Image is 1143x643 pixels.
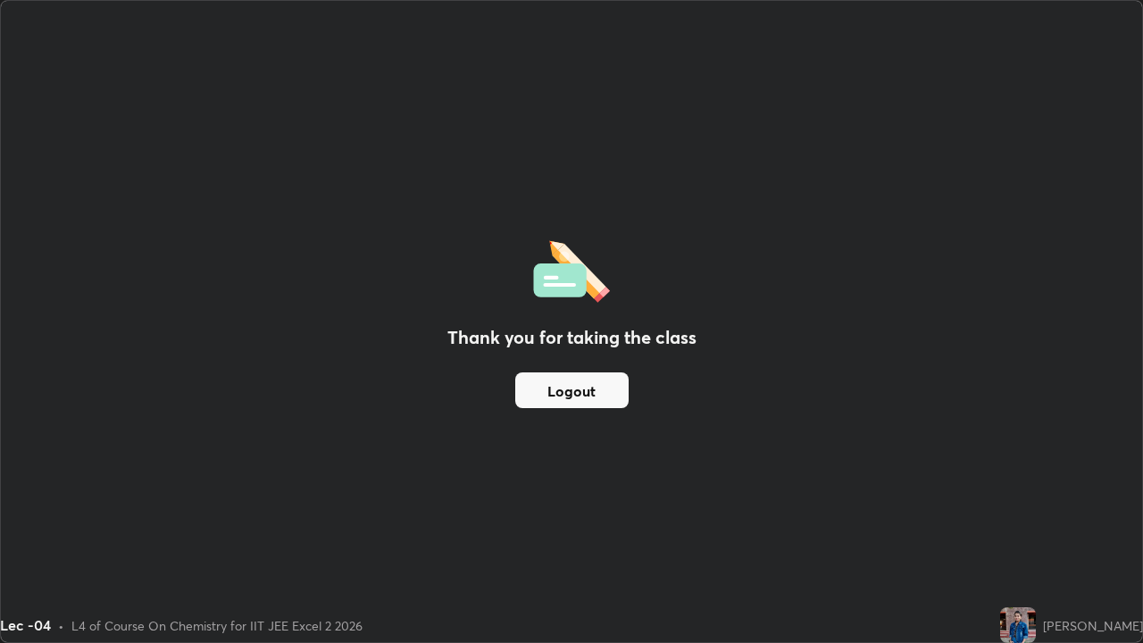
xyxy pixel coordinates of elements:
[447,324,697,351] h2: Thank you for taking the class
[533,235,610,303] img: offlineFeedback.1438e8b3.svg
[1000,607,1036,643] img: afbd5aa0a622416b8b8991d38887bb34.jpg
[1043,616,1143,635] div: [PERSON_NAME]
[71,616,363,635] div: L4 of Course On Chemistry for IIT JEE Excel 2 2026
[58,616,64,635] div: •
[515,372,629,408] button: Logout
